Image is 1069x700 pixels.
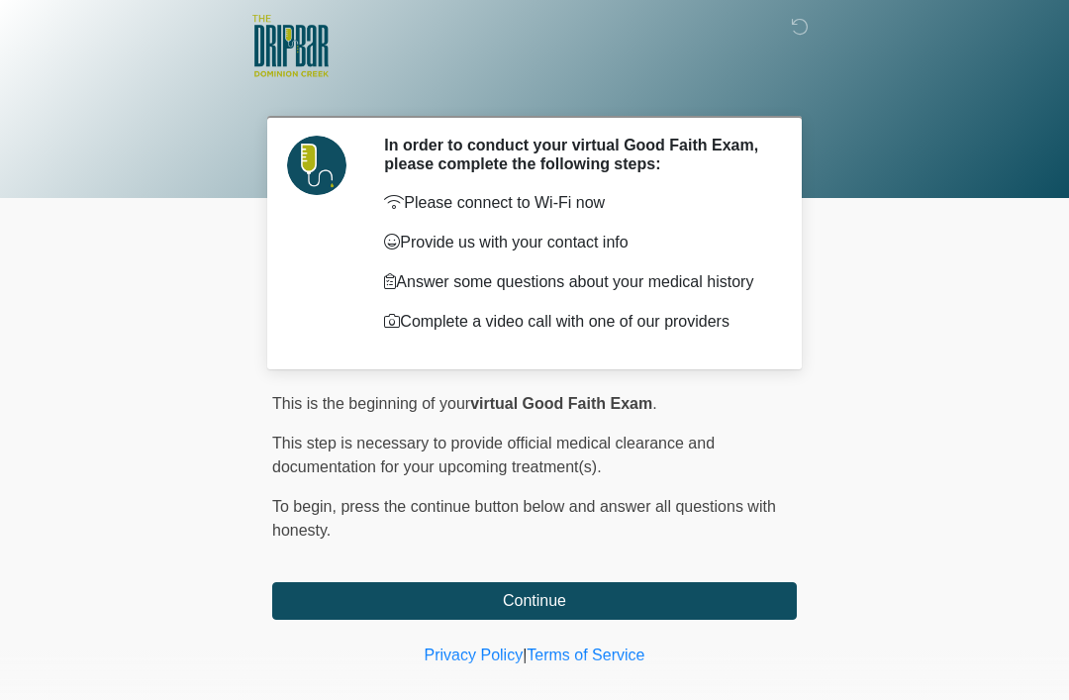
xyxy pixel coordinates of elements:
a: Privacy Policy [425,647,524,663]
span: press the continue button below and answer all questions with honesty. [272,498,776,539]
span: . [652,395,656,412]
h2: In order to conduct your virtual Good Faith Exam, please complete the following steps: [384,136,767,173]
p: Provide us with your contact info [384,231,767,254]
p: Answer some questions about your medical history [384,270,767,294]
p: Please connect to Wi-Fi now [384,191,767,215]
a: Terms of Service [527,647,644,663]
button: Continue [272,582,797,620]
span: This is the beginning of your [272,395,470,412]
span: To begin, [272,498,340,515]
span: This step is necessary to provide official medical clearance and documentation for your upcoming ... [272,435,715,475]
a: | [523,647,527,663]
strong: virtual Good Faith Exam [470,395,652,412]
img: The DRIPBaR - San Antonio Dominion Creek Logo [252,15,329,80]
img: Agent Avatar [287,136,346,195]
p: Complete a video call with one of our providers [384,310,767,334]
